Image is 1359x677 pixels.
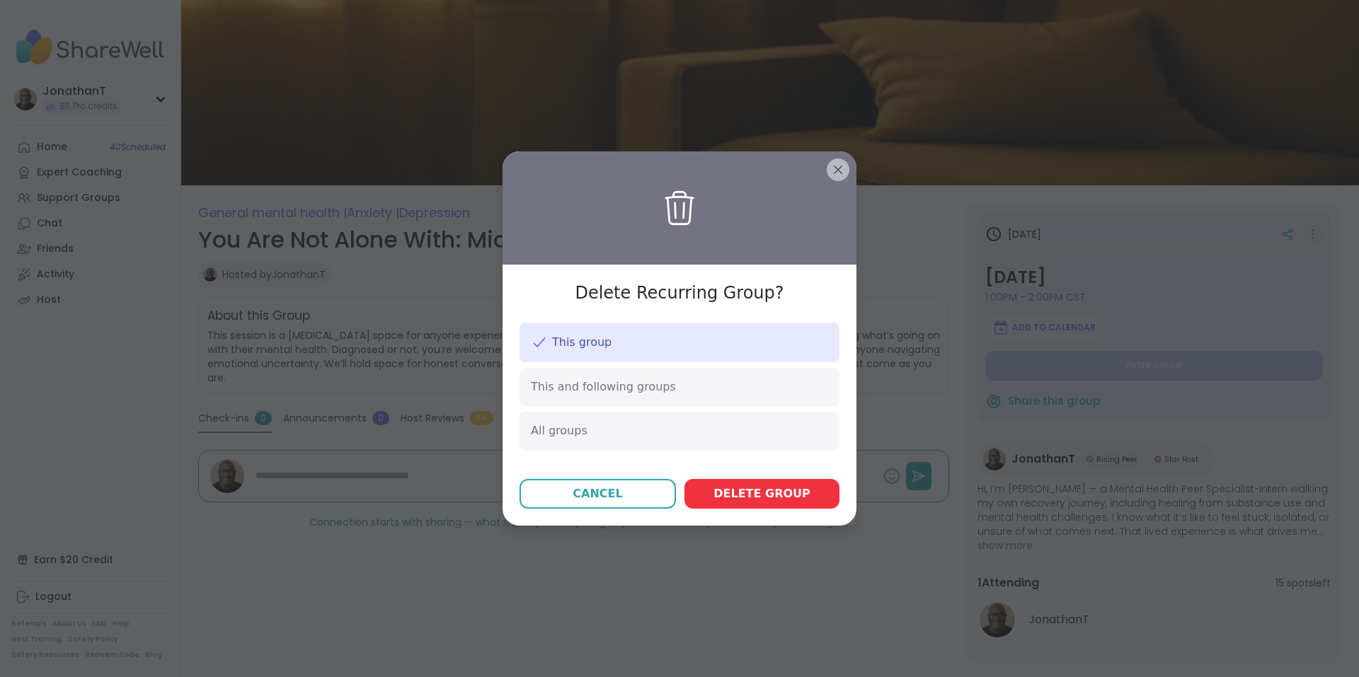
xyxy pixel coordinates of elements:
span: All groups [531,423,587,439]
span: This and following groups [531,379,676,395]
span: This group [552,335,612,350]
button: Delete group [684,479,839,509]
span: Delete group [713,485,810,502]
div: Cancel [573,485,622,502]
button: Cancel [520,479,676,509]
h3: Delete Recurring Group? [575,282,784,306]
